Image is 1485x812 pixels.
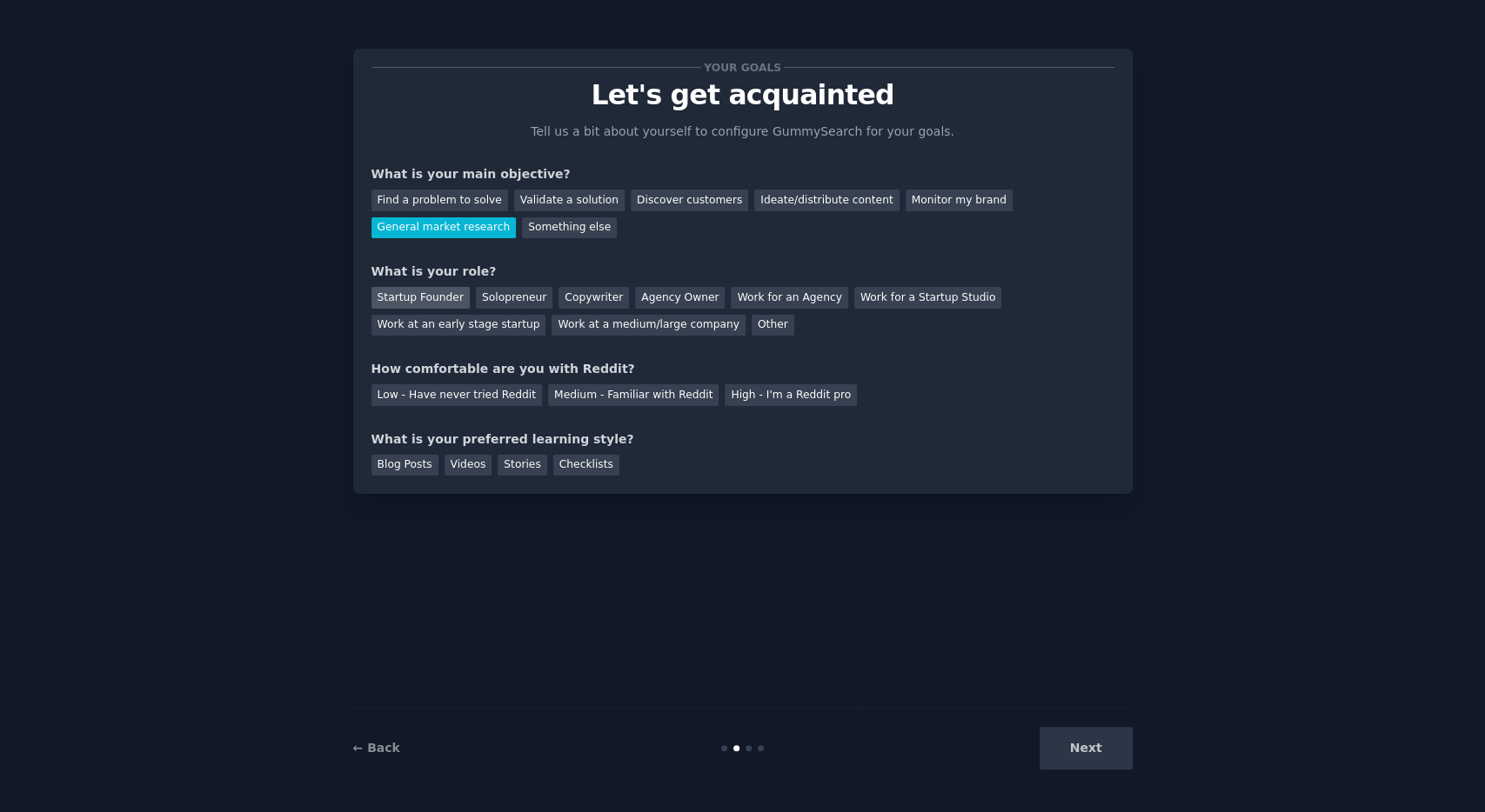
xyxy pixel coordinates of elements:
[752,315,794,336] div: Other
[635,287,725,309] div: Agency Owner
[553,455,619,476] div: Checklists
[371,217,517,239] div: General market research
[906,190,1013,211] div: Monitor my brand
[731,287,847,309] div: Work for an Agency
[514,190,625,211] div: Validate a solution
[476,287,552,309] div: Solopreneur
[371,455,438,476] div: Blog Posts
[371,190,508,211] div: Find a problem to solve
[371,80,1114,110] p: Let's get acquainted
[522,217,617,239] div: Something else
[371,315,546,336] div: Work at an early stage startup
[552,315,745,336] div: Work at a medium/large company
[371,384,542,406] div: Low - Have never tried Reddit
[371,263,1114,281] div: What is your role?
[371,360,1114,378] div: How comfortable are you with Reddit?
[498,455,546,476] div: Stories
[701,58,785,77] span: Your goals
[548,384,719,406] div: Medium - Familiar with Reddit
[353,741,400,755] a: ← Back
[524,123,962,141] p: Tell us a bit about yourself to configure GummySearch for your goals.
[371,430,1114,449] div: What is your preferred learning style?
[631,190,748,211] div: Discover customers
[371,287,470,309] div: Startup Founder
[371,165,1114,183] div: What is your main objective?
[559,287,629,309] div: Copywriter
[754,190,899,211] div: Ideate/distribute content
[445,455,492,476] div: Videos
[725,384,857,406] div: High - I'm a Reddit pro
[854,287,1001,309] div: Work for a Startup Studio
